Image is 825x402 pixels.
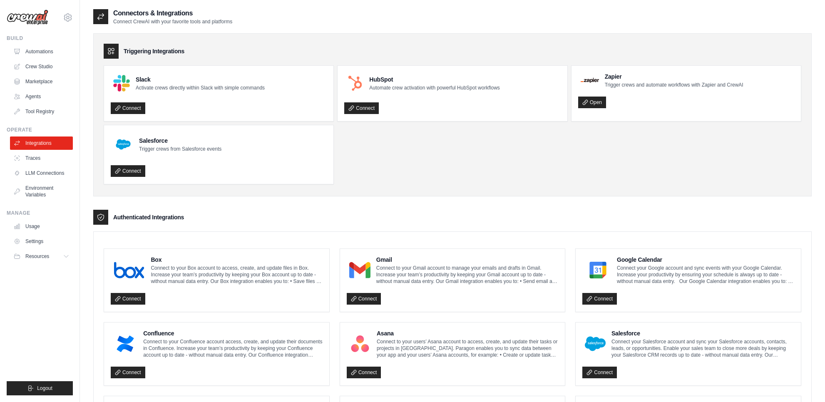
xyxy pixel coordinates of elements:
a: Tool Registry [10,105,73,118]
img: Zapier Logo [581,78,599,83]
img: Logo [7,10,48,25]
h4: Box [151,256,322,264]
a: Environment Variables [10,181,73,201]
a: Marketplace [10,75,73,88]
a: Integrations [10,136,73,150]
p: Connect to your Gmail account to manage your emails and drafts in Gmail. Increase your team’s pro... [376,265,559,285]
h4: Zapier [605,72,743,81]
a: Connect [347,293,381,305]
a: Crew Studio [10,60,73,73]
img: Gmail Logo [349,262,370,278]
h4: Asana [377,329,558,337]
img: Salesforce Logo [585,335,606,352]
a: Connect [347,367,381,378]
img: Slack Logo [113,75,130,92]
h3: Authenticated Integrations [113,213,184,221]
img: Box Logo [113,262,145,278]
img: Salesforce Logo [113,134,133,154]
img: Google Calendar Logo [585,262,611,278]
p: Connect to your users’ Asana account to access, create, and update their tasks or projects in [GE... [377,338,558,358]
img: HubSpot Logo [347,75,363,92]
p: Connect your Salesforce account and sync your Salesforce accounts, contacts, leads, or opportunit... [611,338,794,358]
h4: Confluence [143,329,322,337]
a: Agents [10,90,73,103]
a: Settings [10,235,73,248]
p: Connect to your Confluence account access, create, and update their documents in Confluence. Incr... [143,338,322,358]
span: Logout [37,385,52,392]
h4: Salesforce [611,329,794,337]
p: Connect CrewAI with your favorite tools and platforms [113,18,232,25]
button: Resources [10,250,73,263]
img: Confluence Logo [113,335,137,352]
img: Asana Logo [349,335,371,352]
a: Connect [344,102,379,114]
button: Logout [7,381,73,395]
span: Resources [25,253,49,260]
div: Manage [7,210,73,216]
a: Connect [111,102,145,114]
a: Connect [582,293,617,305]
h4: HubSpot [369,75,499,84]
a: Connect [582,367,617,378]
div: Operate [7,127,73,133]
a: Automations [10,45,73,58]
h4: Salesforce [139,136,221,145]
a: Connect [111,367,145,378]
a: Usage [10,220,73,233]
h3: Triggering Integrations [124,47,184,55]
h4: Slack [136,75,265,84]
p: Activate crews directly within Slack with simple commands [136,84,265,91]
a: Connect [111,293,145,305]
h2: Connectors & Integrations [113,8,232,18]
p: Trigger crews and automate workflows with Zapier and CrewAI [605,82,743,88]
div: Build [7,35,73,42]
a: Traces [10,151,73,165]
a: LLM Connections [10,166,73,180]
h4: Google Calendar [617,256,794,264]
p: Automate crew activation with powerful HubSpot workflows [369,84,499,91]
p: Connect your Google account and sync events with your Google Calendar. Increase your productivity... [617,265,794,285]
p: Trigger crews from Salesforce events [139,146,221,152]
a: Connect [111,165,145,177]
h4: Gmail [376,256,559,264]
a: Open [578,97,606,108]
p: Connect to your Box account to access, create, and update files in Box. Increase your team’s prod... [151,265,322,285]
